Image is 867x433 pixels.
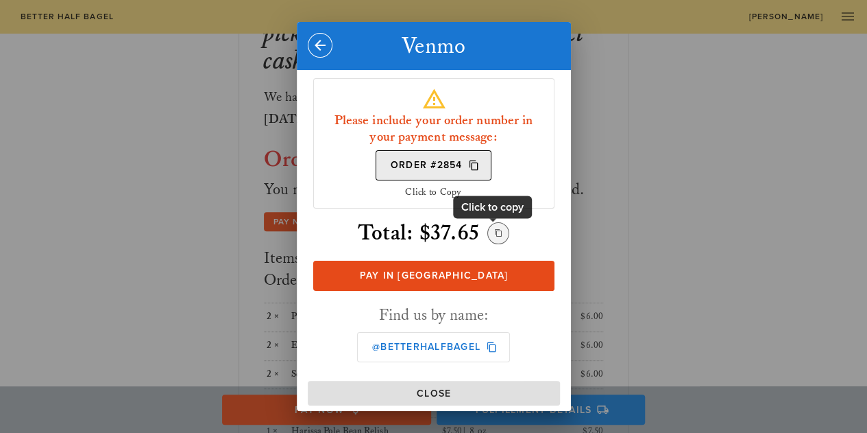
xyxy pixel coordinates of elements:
[322,186,546,200] div: Click to Copy
[371,341,496,353] span: @betterhalfbagel
[390,159,478,172] span: Order #2854
[313,305,554,327] div: Find us by name:
[402,32,465,60] span: Venmo
[308,381,560,406] button: Close
[376,150,491,180] button: Order #2854
[322,112,546,145] h3: Please include your order number in your payment message:
[313,388,554,399] span: Close
[461,200,524,214] div: Click to copy
[487,222,509,244] button: Copy Total
[313,220,554,247] div: Total: $37.65
[326,270,541,281] span: Pay in [GEOGRAPHIC_DATA]
[357,332,509,362] button: @betterhalfbagel
[313,261,554,291] a: Pay in [GEOGRAPHIC_DATA]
